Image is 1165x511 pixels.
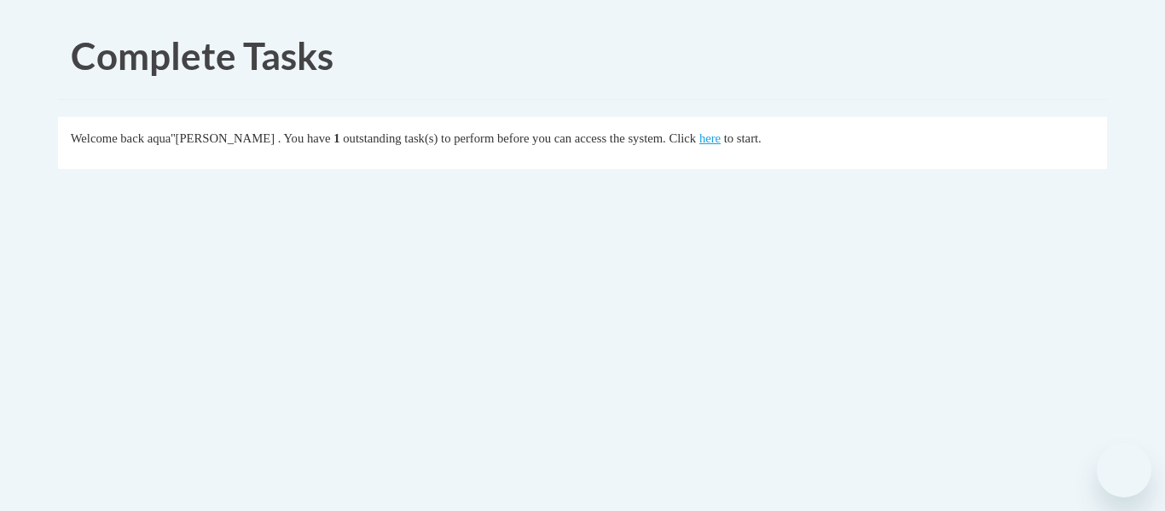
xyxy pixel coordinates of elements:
[71,131,144,145] span: Welcome back
[343,131,696,145] span: outstanding task(s) to perform before you can access the system. Click
[148,131,275,145] span: aqua''[PERSON_NAME]
[724,131,762,145] span: to start.
[71,33,333,78] span: Complete Tasks
[1097,443,1151,497] iframe: Button to launch messaging window
[278,131,331,145] span: . You have
[333,131,339,145] span: 1
[699,131,721,145] a: here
